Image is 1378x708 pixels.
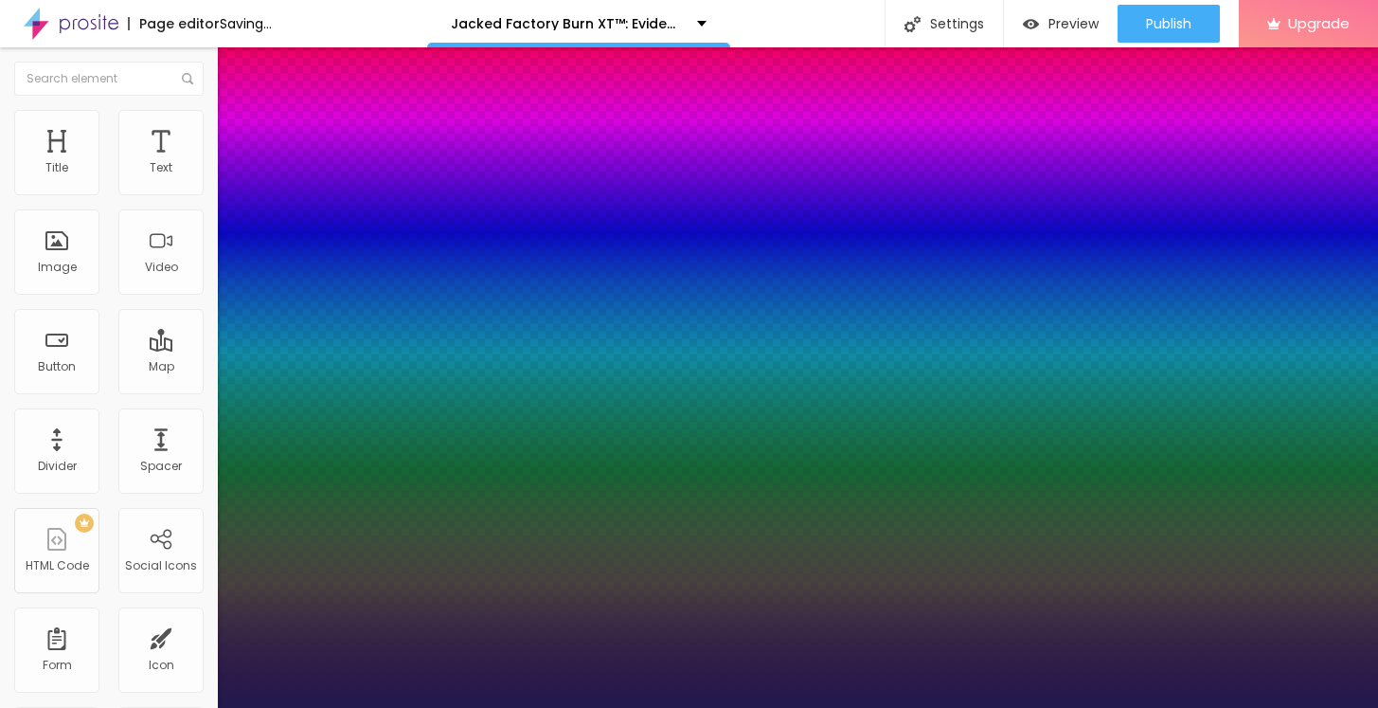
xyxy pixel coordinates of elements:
div: Map [149,360,174,373]
div: Divider [38,460,77,473]
span: Preview [1048,16,1099,31]
div: Spacer [140,460,182,473]
button: Preview [1004,5,1118,43]
span: Upgrade [1288,15,1350,31]
div: Text [150,161,172,174]
div: Social Icons [125,559,197,572]
img: view-1.svg [1023,16,1039,32]
input: Search element [14,62,204,96]
button: Publish [1118,5,1220,43]
div: Page editor [128,17,220,30]
img: Icone [182,73,193,84]
div: Image [38,261,77,274]
p: Jacked Factory Burn XT™: Evidence-Based Fat Loss Ingredients Demystified [451,17,683,30]
span: Publish [1146,16,1191,31]
img: Icone [904,16,921,32]
div: Title [45,161,68,174]
div: Icon [149,659,174,672]
div: Saving... [220,17,272,30]
div: Video [145,261,178,274]
div: Form [43,659,72,672]
div: HTML Code [26,559,89,572]
div: Button [38,360,76,373]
